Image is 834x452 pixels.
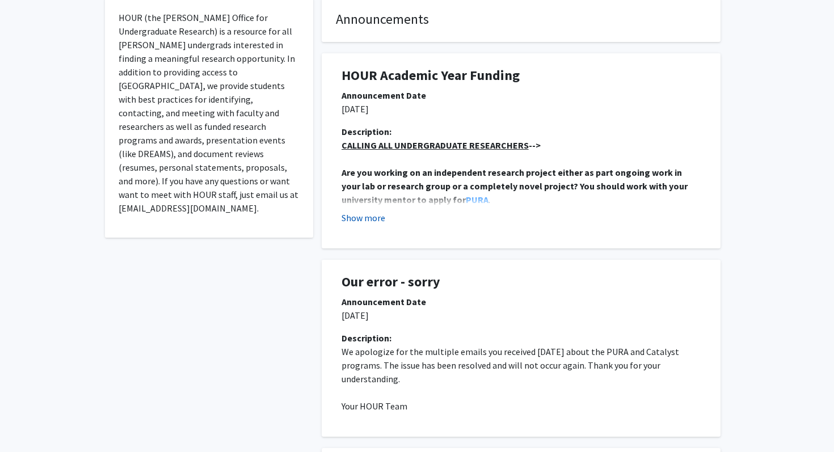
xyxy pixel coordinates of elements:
p: Your HOUR Team [342,399,701,413]
strong: Are you working on an independent research project either as part ongoing work in your lab or res... [342,167,689,205]
h4: Announcements [336,11,706,28]
h1: HOUR Academic Year Funding [342,67,701,84]
div: Description: [342,331,701,345]
p: [DATE] [342,102,701,116]
p: HOUR (the [PERSON_NAME] Office for Undergraduate Research) is a resource for all [PERSON_NAME] un... [119,11,300,215]
div: Announcement Date [342,295,701,309]
p: We apologize for the multiple emails you received [DATE] about the PURA and Catalyst programs. Th... [342,345,701,386]
div: Description: [342,125,701,138]
iframe: Chat [9,401,48,443]
button: Show more [342,211,385,225]
u: CALLING ALL UNDERGRADUATE RESEARCHERS [342,140,529,151]
div: Announcement Date [342,88,701,102]
p: [DATE] [342,309,701,322]
strong: --> [342,140,541,151]
h1: Our error - sorry [342,274,701,290]
p: . [342,166,701,206]
a: PURA [466,194,488,205]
